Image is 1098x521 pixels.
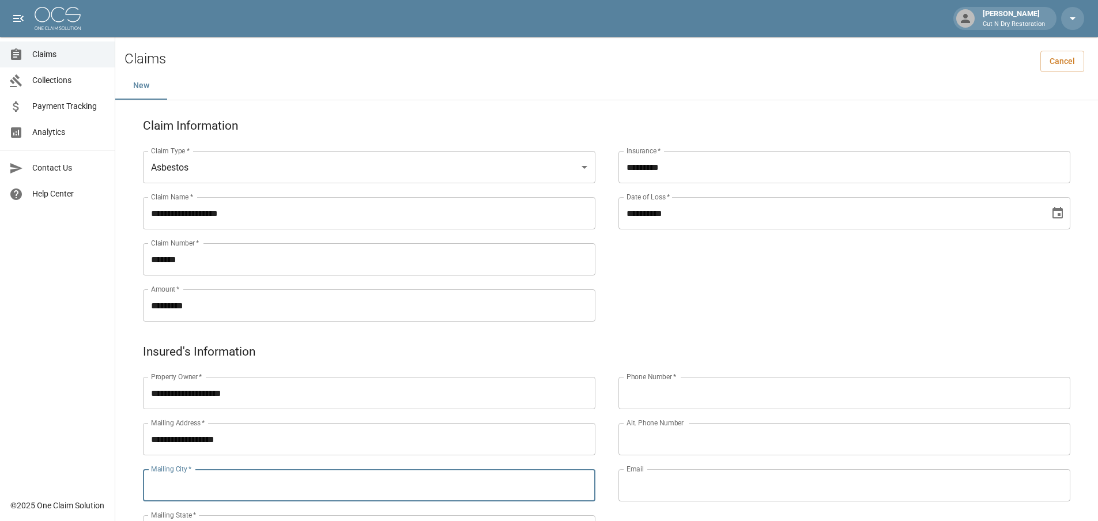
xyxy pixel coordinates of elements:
p: Cut N Dry Restoration [983,20,1045,29]
label: Email [627,464,644,474]
label: Alt. Phone Number [627,418,684,428]
span: Payment Tracking [32,100,105,112]
label: Claim Name [151,192,193,202]
h2: Claims [124,51,166,67]
label: Mailing Address [151,418,205,428]
button: open drawer [7,7,30,30]
div: © 2025 One Claim Solution [10,500,104,511]
div: Asbestos [143,151,595,183]
div: dynamic tabs [115,72,1098,100]
span: Analytics [32,126,105,138]
label: Date of Loss [627,192,670,202]
img: ocs-logo-white-transparent.png [35,7,81,30]
label: Property Owner [151,372,202,382]
label: Phone Number [627,372,676,382]
span: Help Center [32,188,105,200]
button: New [115,72,167,100]
button: Choose date, selected date is Sep 30, 2025 [1046,202,1069,225]
label: Amount [151,284,180,294]
label: Claim Type [151,146,190,156]
span: Collections [32,74,105,86]
span: Claims [32,48,105,61]
a: Cancel [1040,51,1084,72]
label: Claim Number [151,238,199,248]
label: Mailing State [151,510,196,520]
span: Contact Us [32,162,105,174]
label: Mailing City [151,464,192,474]
label: Insurance [627,146,661,156]
div: [PERSON_NAME] [978,8,1050,29]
